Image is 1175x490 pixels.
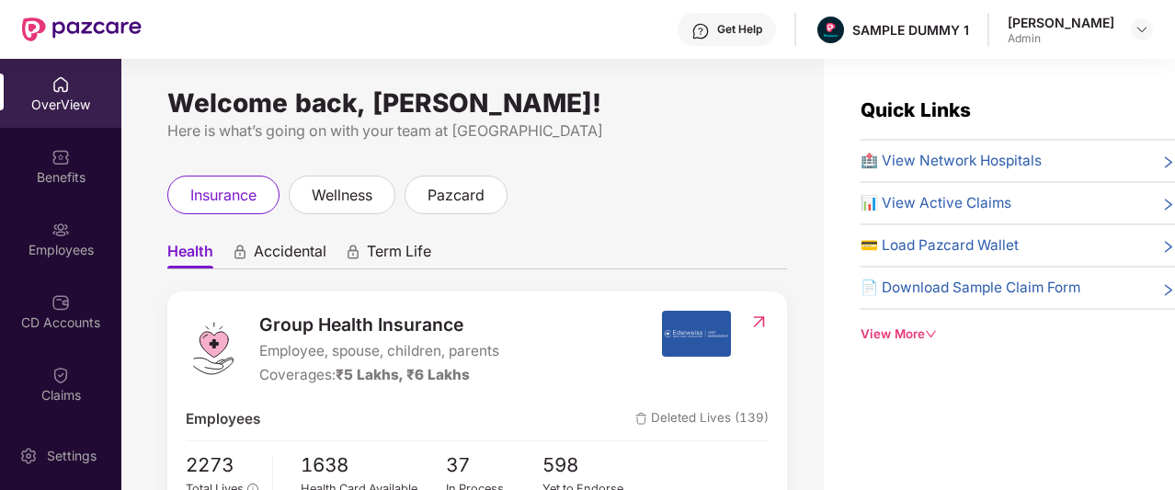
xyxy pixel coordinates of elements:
span: ₹5 Lakhs, ₹6 Lakhs [336,366,470,383]
img: svg+xml;base64,PHN2ZyBpZD0iQmVuZWZpdHMiIHhtbG5zPSJodHRwOi8vd3d3LnczLm9yZy8yMDAwL3N2ZyIgd2lkdGg9Ij... [51,148,70,166]
span: insurance [190,184,257,207]
div: Welcome back, [PERSON_NAME]! [167,96,787,110]
span: Term Life [367,242,431,268]
div: Get Help [717,22,762,37]
div: SAMPLE DUMMY 1 [852,21,969,39]
span: 37 [446,450,543,481]
span: 2273 [186,450,258,481]
img: RedirectIcon [749,313,769,331]
span: 🏥 View Network Hospitals [861,150,1042,172]
img: svg+xml;base64,PHN2ZyBpZD0iU2V0dGluZy0yMHgyMCIgeG1sbnM9Imh0dHA6Ly93d3cudzMub3JnLzIwMDAvc3ZnIiB3aW... [19,447,38,465]
span: right [1161,238,1175,256]
span: Health [167,242,213,268]
span: 📄 Download Sample Claim Form [861,277,1080,299]
img: logo [186,321,241,376]
img: svg+xml;base64,PHN2ZyBpZD0iQ2xhaW0iIHhtbG5zPSJodHRwOi8vd3d3LnczLm9yZy8yMDAwL3N2ZyIgd2lkdGg9IjIwIi... [51,366,70,384]
img: svg+xml;base64,PHN2ZyBpZD0iRHJvcGRvd24tMzJ4MzIiIHhtbG5zPSJodHRwOi8vd3d3LnczLm9yZy8yMDAwL3N2ZyIgd2... [1135,22,1149,37]
span: right [1161,154,1175,172]
div: Here is what’s going on with your team at [GEOGRAPHIC_DATA] [167,120,787,142]
div: Coverages: [259,364,499,386]
span: Group Health Insurance [259,311,499,338]
div: animation [345,244,361,260]
span: 1638 [301,450,446,481]
img: svg+xml;base64,PHN2ZyBpZD0iRW1wbG95ZWVzIiB4bWxucz0iaHR0cDovL3d3dy53My5vcmcvMjAwMC9zdmciIHdpZHRoPS... [51,221,70,239]
div: Admin [1008,31,1114,46]
img: Pazcare_Alternative_logo-01-01.png [817,17,844,43]
span: Deleted Lives (139) [635,408,769,430]
span: 598 [542,450,640,481]
span: Employees [186,408,260,430]
img: insurerIcon [662,311,731,357]
div: Settings [41,447,102,465]
img: svg+xml;base64,PHN2ZyBpZD0iQ0RfQWNjb3VudHMiIGRhdGEtbmFtZT0iQ0QgQWNjb3VudHMiIHhtbG5zPSJodHRwOi8vd3... [51,293,70,312]
span: 📊 View Active Claims [861,192,1011,214]
img: New Pazcare Logo [22,17,142,41]
div: animation [232,244,248,260]
span: Quick Links [861,98,971,121]
span: right [1161,280,1175,299]
span: right [1161,196,1175,214]
span: pazcard [428,184,485,207]
div: View More [861,325,1175,344]
span: down [925,328,937,340]
img: svg+xml;base64,PHN2ZyBpZD0iSGVscC0zMngzMiIgeG1sbnM9Imh0dHA6Ly93d3cudzMub3JnLzIwMDAvc3ZnIiB3aWR0aD... [691,22,710,40]
div: [PERSON_NAME] [1008,14,1114,31]
span: 💳 Load Pazcard Wallet [861,234,1019,256]
span: Employee, spouse, children, parents [259,340,499,362]
span: wellness [312,184,372,207]
img: svg+xml;base64,PHN2ZyBpZD0iSG9tZSIgeG1sbnM9Imh0dHA6Ly93d3cudzMub3JnLzIwMDAvc3ZnIiB3aWR0aD0iMjAiIG... [51,75,70,94]
img: deleteIcon [635,413,647,425]
span: Accidental [254,242,326,268]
